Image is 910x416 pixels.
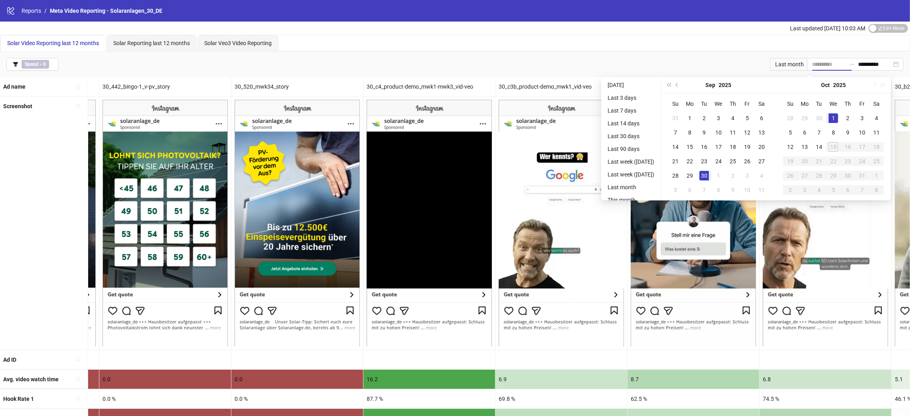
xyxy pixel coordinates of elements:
[685,156,695,166] div: 22
[826,111,841,125] td: 2025-10-01
[604,93,657,103] li: Last 3 days
[814,128,824,137] div: 7
[869,183,884,197] td: 2025-11-08
[728,171,738,180] div: 2
[683,140,697,154] td: 2025-09-15
[855,125,869,140] td: 2025-10-10
[855,154,869,168] td: 2025-10-24
[800,128,809,137] div: 6
[75,103,81,109] span: sort-ascending
[711,140,726,154] td: 2025-09-17
[728,156,738,166] div: 25
[812,97,826,111] th: Tu
[869,111,884,125] td: 2025-10-04
[857,156,867,166] div: 24
[671,113,680,123] div: 31
[363,370,495,389] div: 16.2
[754,168,769,183] td: 2025-10-04
[812,111,826,125] td: 2025-09-30
[742,185,752,195] div: 10
[826,125,841,140] td: 2025-10-08
[797,183,812,197] td: 2025-11-03
[786,113,795,123] div: 28
[872,128,881,137] div: 11
[843,156,853,166] div: 23
[728,142,738,152] div: 18
[855,111,869,125] td: 2025-10-03
[726,140,740,154] td: 2025-09-18
[13,61,18,67] span: filter
[671,156,680,166] div: 21
[697,140,711,154] td: 2025-09-16
[685,128,695,137] div: 8
[628,389,759,408] div: 62.5 %
[728,113,738,123] div: 4
[869,154,884,168] td: 2025-10-25
[855,97,869,111] th: Fr
[754,111,769,125] td: 2025-09-06
[75,376,81,382] span: sort-ascending
[812,125,826,140] td: 2025-10-07
[604,80,657,90] li: [DATE]
[857,185,867,195] div: 7
[855,140,869,154] td: 2025-10-17
[797,111,812,125] td: 2025-09-29
[685,185,695,195] div: 6
[857,171,867,180] div: 31
[363,389,495,408] div: 87.7 %
[783,125,797,140] td: 2025-10-05
[841,168,855,183] td: 2025-10-30
[829,128,838,137] div: 8
[797,154,812,168] td: 2025-10-20
[99,370,231,389] div: 0.0
[683,125,697,140] td: 2025-09-08
[872,156,881,166] div: 25
[726,97,740,111] th: Th
[757,128,766,137] div: 13
[826,183,841,197] td: 2025-11-05
[841,97,855,111] th: Th
[821,77,830,93] button: Choose a month
[760,370,891,389] div: 6.8
[235,100,360,346] img: Screenshot 120233038198330649
[833,77,846,93] button: Choose a year
[786,128,795,137] div: 5
[75,396,81,401] span: sort-ascending
[841,140,855,154] td: 2025-10-16
[849,61,855,67] span: swap-right
[740,97,754,111] th: Fr
[604,170,657,179] li: Last week ([DATE])
[740,140,754,154] td: 2025-09-19
[812,140,826,154] td: 2025-10-14
[754,154,769,168] td: 2025-09-27
[814,156,824,166] div: 21
[495,77,627,96] div: 30_c3b_product-demo_mwk1_vid-veo
[742,156,752,166] div: 26
[673,77,682,93] button: Previous month (PageUp)
[742,113,752,123] div: 5
[783,183,797,197] td: 2025-11-02
[699,171,709,180] div: 30
[800,171,809,180] div: 27
[742,171,752,180] div: 3
[711,183,726,197] td: 2025-10-08
[697,125,711,140] td: 2025-09-09
[367,100,492,346] img: Screenshot 120233992627470649
[699,156,709,166] div: 23
[22,60,49,69] span: >
[20,6,43,15] a: Reports
[697,168,711,183] td: 2025-09-30
[668,154,683,168] td: 2025-09-21
[7,40,99,46] span: Solar Video Reporting last 12 months
[103,100,228,346] img: Screenshot 120231219771050649
[604,144,657,154] li: Last 90 days
[855,183,869,197] td: 2025-11-07
[697,111,711,125] td: 2025-09-02
[499,100,624,346] img: Screenshot 120233992639890649
[800,156,809,166] div: 20
[685,142,695,152] div: 15
[726,168,740,183] td: 2025-10-02
[604,182,657,192] li: Last month
[829,142,838,152] div: 15
[697,97,711,111] th: Tu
